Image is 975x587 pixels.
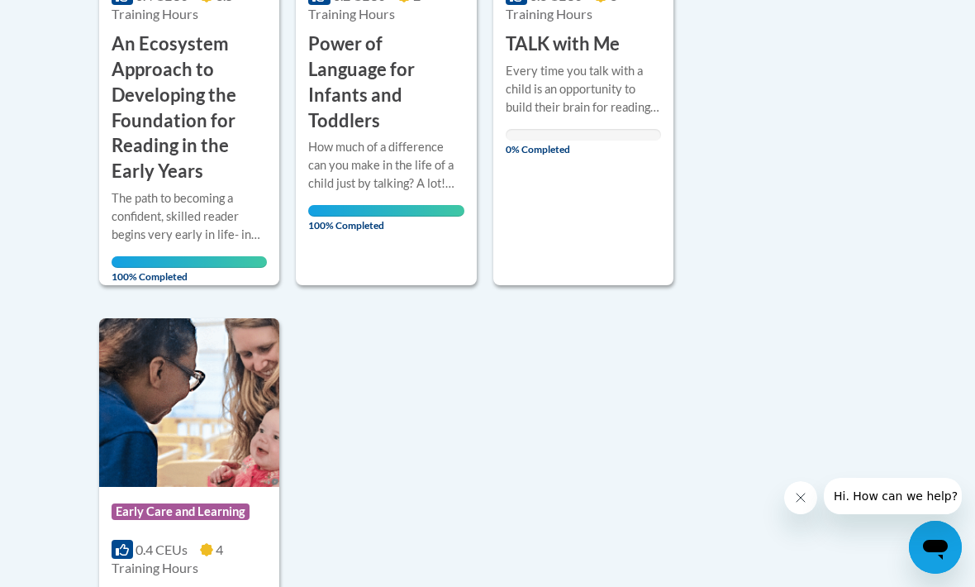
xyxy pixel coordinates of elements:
h3: An Ecosystem Approach to Developing the Foundation for Reading in the Early Years [112,31,267,184]
div: Your progress [112,256,267,268]
h3: TALK with Me [506,31,620,57]
span: 100% Completed [112,256,267,283]
div: The path to becoming a confident, skilled reader begins very early in life- in fact, even before ... [112,189,267,244]
span: 4 Training Hours [112,542,223,575]
iframe: Button to launch messaging window [909,521,962,574]
span: Early Care and Learning [112,503,250,520]
h3: Power of Language for Infants and Toddlers [308,31,464,133]
div: Every time you talk with a child is an opportunity to build their brain for reading, no matter ho... [506,62,661,117]
span: 100% Completed [308,205,464,231]
img: Course Logo [99,318,279,487]
div: Your progress [308,205,464,217]
iframe: Close message [784,481,817,514]
iframe: Message from company [824,478,962,514]
div: How much of a difference can you make in the life of a child just by talking? A lot! You can help... [308,138,464,193]
span: 0.4 CEUs [136,542,188,557]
